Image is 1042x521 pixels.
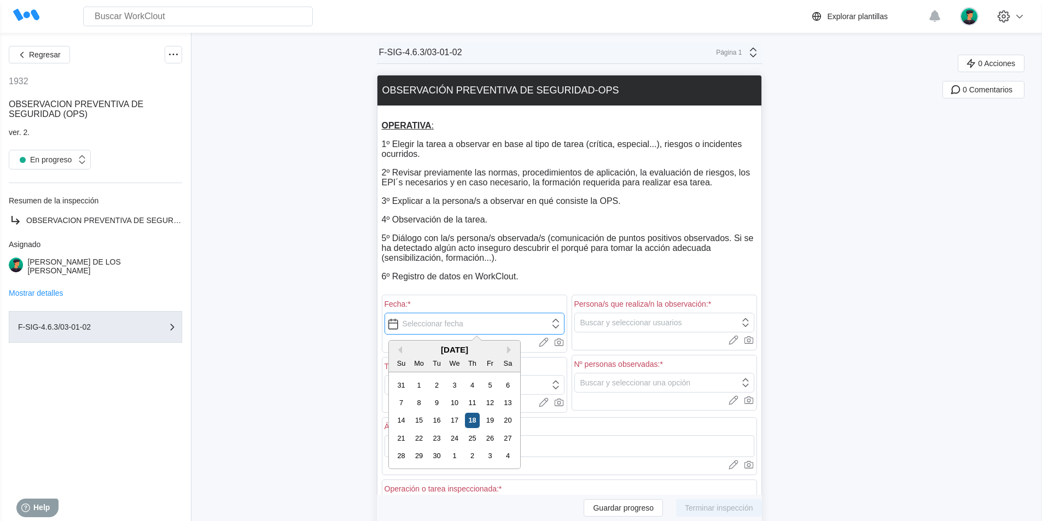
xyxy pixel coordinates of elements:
div: Sa [500,356,515,371]
div: Resumen de la inspección [9,196,182,205]
div: Choose Saturday, September 13th, 2025 [500,395,515,410]
input: Buscar WorkClout [83,7,313,26]
div: Choose Tuesday, September 23rd, 2025 [429,431,444,446]
div: Choose Thursday, September 25th, 2025 [465,431,480,446]
div: Choose Thursday, October 2nd, 2025 [465,448,480,463]
button: Regresar [9,46,70,63]
div: Persona/s que realiza/n la observación: [574,300,712,308]
input: Seleccionar fecha [385,313,564,335]
div: Choose Wednesday, September 24th, 2025 [447,431,462,446]
div: Choose Sunday, September 7th, 2025 [394,395,409,410]
div: Choose Wednesday, October 1st, 2025 [447,448,462,463]
div: Choose Wednesday, September 10th, 2025 [447,395,462,410]
p: 1º Elegir la tarea a observar en base al tipo de tarea (crítica, especial...), riesgos o incident... [382,139,757,159]
div: [PERSON_NAME] DE LOS [PERSON_NAME] [27,257,182,275]
div: Mo [412,356,427,371]
div: Área o zona inspeccionada: [385,422,482,431]
button: Next Month [507,346,515,354]
div: Explorar plantillas [828,12,888,21]
div: Choose Sunday, September 14th, 2025 [394,413,409,428]
div: Choose Tuesday, September 2nd, 2025 [429,378,444,393]
a: OBSERVACION PREVENTIVA DE SEGURIDAD (OPS) [9,214,182,227]
p: 3º Explicar a la persona/s a observar en qué consiste la OPS. [382,196,757,206]
span: Terminar inspección [685,504,753,512]
div: Tiempo de observación: [385,362,469,371]
div: Choose Saturday, September 20th, 2025 [500,413,515,428]
button: Guardar progreso [584,499,663,517]
div: Choose Friday, September 26th, 2025 [482,431,497,446]
button: Mostrar detalles [9,289,63,297]
button: 0 Comentarios [942,81,1024,98]
div: F-SIG-4.6.3/03-01-02 [18,323,127,331]
div: Choose Monday, September 29th, 2025 [412,448,427,463]
div: [DATE] [389,345,520,354]
div: We [447,356,462,371]
div: Buscar y seleccionar usuarios [580,318,682,327]
div: Choose Tuesday, September 16th, 2025 [429,413,444,428]
img: user.png [960,7,979,26]
p: 2º Revisar previamente las normas, procedimientos de aplicación, la evaluación de riesgos, los EP... [382,168,757,188]
div: Choose Tuesday, September 30th, 2025 [429,448,444,463]
button: Previous Month [394,346,402,354]
div: Página 1 [715,49,742,56]
p: 6º Registro de datos en WorkClout. [382,272,757,282]
div: Choose Wednesday, September 3rd, 2025 [447,378,462,393]
button: 0 Acciones [958,55,1024,72]
div: 1932 [9,77,28,86]
div: ver. 2. [9,128,182,137]
strong: OPERATIVA [382,121,432,130]
div: Choose Sunday, September 21st, 2025 [394,431,409,446]
div: Choose Thursday, September 4th, 2025 [465,378,480,393]
span: OBSERVACION PREVENTIVA DE SEGURIDAD (OPS) [9,99,143,119]
p: 5º Diálogo con la/s persona/s observada/s (comunicación de puntos positivos observados. Si se ha ... [382,233,757,263]
img: user.png [9,257,23,272]
div: Fr [482,356,497,371]
div: Tu [429,356,444,371]
span: 0 Acciones [978,60,1015,67]
div: Choose Thursday, September 18th, 2025 [465,413,480,428]
div: Choose Monday, September 15th, 2025 [412,413,427,428]
div: Fecha: [385,300,411,308]
button: F-SIG-4.6.3/03-01-02 [9,311,182,343]
div: Choose Saturday, September 27th, 2025 [500,431,515,446]
div: Choose Friday, October 3rd, 2025 [482,448,497,463]
div: En progreso [15,152,72,167]
span: 0 Comentarios [963,86,1012,93]
div: Choose Tuesday, September 9th, 2025 [429,395,444,410]
p: 4º Observación de la tarea. [382,215,757,225]
div: Choose Sunday, August 31st, 2025 [394,378,409,393]
div: Choose Monday, September 22nd, 2025 [412,431,427,446]
div: Choose Sunday, September 28th, 2025 [394,448,409,463]
span: OBSERVACION PREVENTIVA DE SEGURIDAD (OPS) [26,216,215,225]
a: Explorar plantillas [810,10,923,23]
div: Choose Wednesday, September 17th, 2025 [447,413,462,428]
button: Terminar inspección [676,499,762,517]
div: F-SIG-4.6.3/03-01-02 [379,48,462,57]
div: Th [465,356,480,371]
u: : [382,121,434,130]
div: Choose Friday, September 5th, 2025 [482,378,497,393]
div: Choose Monday, September 1st, 2025 [412,378,427,393]
div: Choose Friday, September 12th, 2025 [482,395,497,410]
div: Choose Thursday, September 11th, 2025 [465,395,480,410]
div: Operación o tarea inspeccionada: [385,484,502,493]
span: Guardar progreso [593,504,654,512]
div: month 2025-09 [392,376,516,465]
div: Buscar y seleccionar una opción [580,378,691,387]
span: Regresar [29,51,61,58]
div: Su [394,356,409,371]
div: Choose Saturday, October 4th, 2025 [500,448,515,463]
div: Choose Friday, September 19th, 2025 [482,413,497,428]
div: OBSERVACIÓN PREVENTIVA DE SEGURIDAD-OPS [382,85,619,96]
div: Nº personas observadas: [574,360,663,368]
div: Choose Monday, September 8th, 2025 [412,395,427,410]
div: Choose Saturday, September 6th, 2025 [500,378,515,393]
div: Asignado [9,240,182,249]
input: Type here... [385,435,754,457]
